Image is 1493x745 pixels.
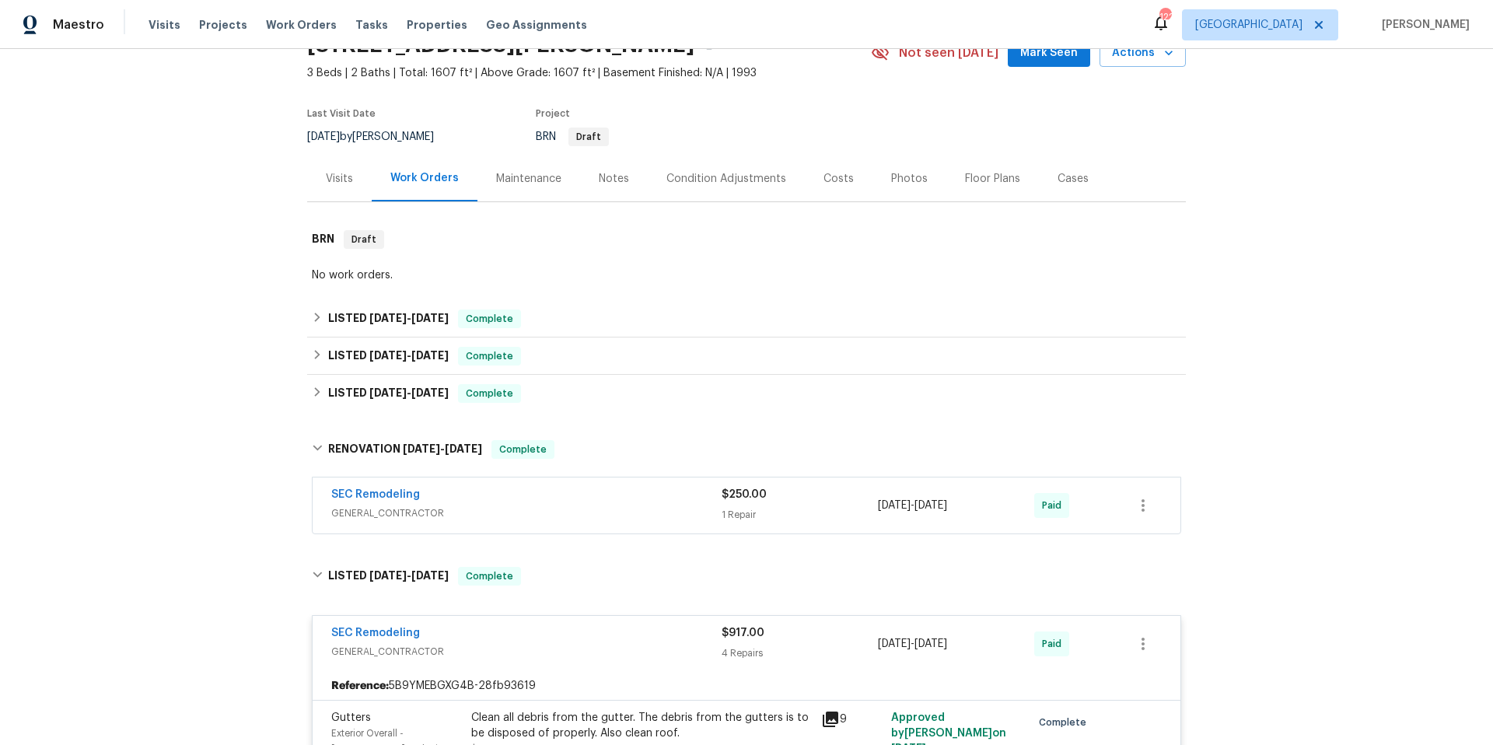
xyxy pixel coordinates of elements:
div: Costs [823,171,854,187]
span: [DATE] [403,443,440,454]
div: LISTED [DATE]-[DATE]Complete [307,300,1186,338]
h2: [STREET_ADDRESS][PERSON_NAME] [307,37,694,53]
span: Projects [199,17,247,33]
span: Complete [460,386,519,401]
h6: LISTED [328,310,449,328]
span: $250.00 [722,489,767,500]
div: Visits [326,171,353,187]
a: SEC Remodeling [331,628,420,638]
h6: RENOVATION [328,440,482,459]
span: GENERAL_CONTRACTOR [331,644,722,659]
span: [DATE] [369,570,407,581]
span: [DATE] [878,500,911,511]
span: Project [536,109,570,118]
div: Work Orders [390,170,459,186]
div: Condition Adjustments [666,171,786,187]
h6: LISTED [328,347,449,366]
span: [DATE] [369,350,407,361]
span: [PERSON_NAME] [1376,17,1470,33]
span: Draft [345,232,383,247]
span: - [403,443,482,454]
button: Actions [1100,39,1186,68]
div: No work orders. [312,268,1181,283]
div: LISTED [DATE]-[DATE]Complete [307,338,1186,375]
span: Maestro [53,17,104,33]
span: Geo Assignments [486,17,587,33]
span: Work Orders [266,17,337,33]
div: RENOVATION [DATE]-[DATE]Complete [307,425,1186,474]
span: BRN [536,131,609,142]
span: Complete [1039,715,1093,730]
div: LISTED [DATE]-[DATE]Complete [307,551,1186,601]
span: Visits [149,17,180,33]
span: 3 Beds | 2 Baths | Total: 1607 ft² | Above Grade: 1607 ft² | Basement Finished: N/A | 1993 [307,65,871,81]
span: GENERAL_CONTRACTOR [331,505,722,521]
div: 9 [821,710,882,729]
span: Properties [407,17,467,33]
div: BRN Draft [307,215,1186,264]
a: SEC Remodeling [331,489,420,500]
span: - [369,387,449,398]
span: - [878,498,947,513]
span: Draft [570,132,607,142]
span: Complete [460,568,519,584]
div: 122 [1159,9,1170,25]
div: Floor Plans [965,171,1020,187]
span: [DATE] [369,313,407,324]
span: [DATE] [411,570,449,581]
span: Complete [460,311,519,327]
div: 1 Repair [722,507,878,523]
span: Complete [460,348,519,364]
h6: LISTED [328,567,449,586]
div: Cases [1058,171,1089,187]
span: - [369,570,449,581]
span: - [369,313,449,324]
div: Photos [891,171,928,187]
div: 5B9YMEBGXG4B-28fb93619 [313,672,1180,700]
span: Paid [1042,498,1068,513]
div: Notes [599,171,629,187]
b: Reference: [331,678,389,694]
span: Last Visit Date [307,109,376,118]
span: Tasks [355,19,388,30]
div: by [PERSON_NAME] [307,128,453,146]
span: [DATE] [914,500,947,511]
span: [DATE] [914,638,947,649]
span: [DATE] [445,443,482,454]
span: [DATE] [878,638,911,649]
span: $917.00 [722,628,764,638]
span: [DATE] [307,131,340,142]
span: [DATE] [411,313,449,324]
span: Mark Seen [1020,44,1078,63]
h6: LISTED [328,384,449,403]
div: Maintenance [496,171,561,187]
span: Not seen [DATE] [899,45,998,61]
h6: BRN [312,230,334,249]
span: - [369,350,449,361]
span: Gutters [331,712,371,723]
span: Complete [493,442,553,457]
span: Paid [1042,636,1068,652]
span: - [878,636,947,652]
button: Mark Seen [1008,39,1090,68]
div: LISTED [DATE]-[DATE]Complete [307,375,1186,412]
span: [DATE] [369,387,407,398]
span: [DATE] [411,350,449,361]
span: [GEOGRAPHIC_DATA] [1195,17,1302,33]
span: Actions [1112,44,1173,63]
div: 4 Repairs [722,645,878,661]
span: [DATE] [411,387,449,398]
div: Clean all debris from the gutter. The debris from the gutters is to be disposed of properly. Also... [471,710,812,741]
